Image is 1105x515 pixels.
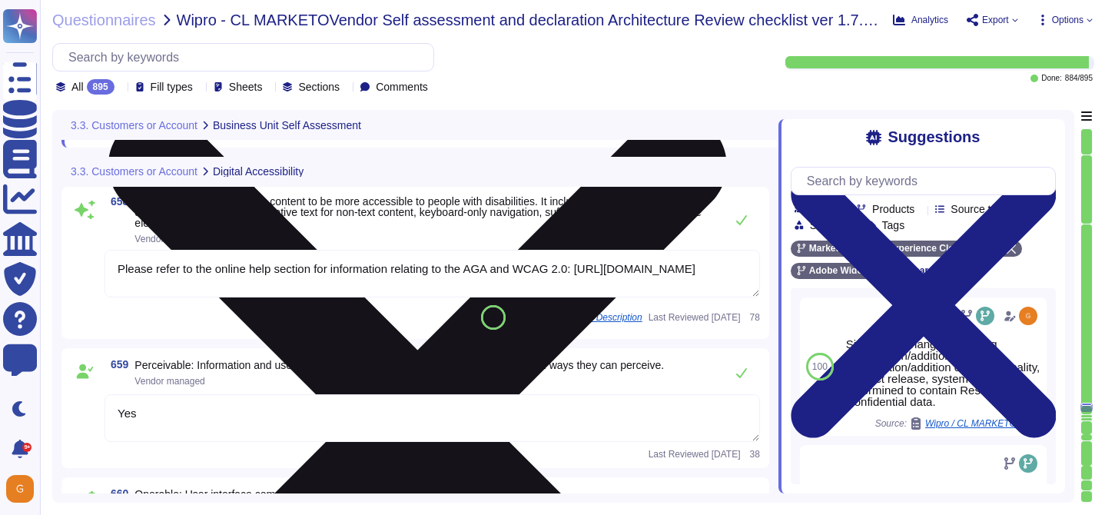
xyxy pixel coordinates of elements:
[105,196,128,207] span: 658
[61,44,433,71] input: Search by keywords
[376,81,428,92] span: Comments
[105,250,760,297] textarea: Please refer to the online help section for information relating to the AGA and WCAG 2.0: [URL][D...
[22,443,32,452] div: 9+
[71,81,84,92] span: All
[6,475,34,503] img: user
[486,313,499,321] span: 100
[213,166,304,177] span: Digital Accessibility
[229,81,263,92] span: Sheets
[71,120,197,131] span: 3.3. Customers or Account
[213,120,361,131] span: Business Unit Self Assessment
[982,15,1009,25] span: Export
[747,450,760,459] span: 38
[893,14,948,26] button: Analytics
[747,313,760,322] span: 78
[3,472,45,506] button: user
[298,81,340,92] span: Sections
[105,359,128,370] span: 659
[812,362,828,371] span: 100
[911,15,948,25] span: Analytics
[87,79,114,95] div: 895
[105,394,760,442] textarea: Yes
[105,488,128,499] span: 660
[52,12,156,28] span: Questionnaires
[1019,307,1037,325] img: user
[1065,75,1093,82] span: 884 / 895
[1052,15,1083,25] span: Options
[1041,75,1062,82] span: Done:
[177,12,881,28] span: Wipro - CL MARKETOVendor Self assessment and declaration Architecture Review checklist ver 1.7.9 ...
[799,168,1055,194] input: Search by keywords
[151,81,193,92] span: Fill types
[71,166,197,177] span: 3.3. Customers or Account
